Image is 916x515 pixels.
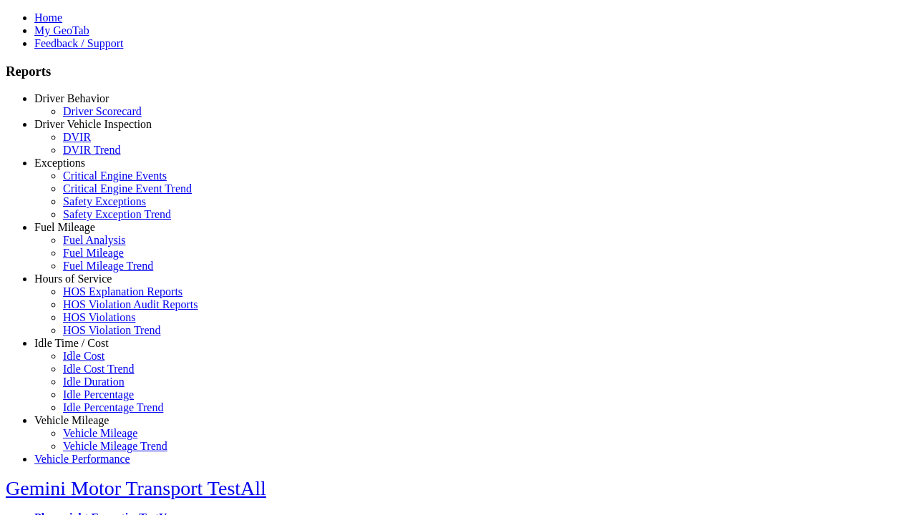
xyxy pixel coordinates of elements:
[34,337,109,349] a: Idle Time / Cost
[63,311,135,323] a: HOS Violations
[63,131,91,143] a: DVIR
[63,234,126,246] a: Fuel Analysis
[63,440,167,452] a: Vehicle Mileage Trend
[6,64,910,79] h3: Reports
[63,247,124,259] a: Fuel Mileage
[63,388,134,401] a: Idle Percentage
[63,144,120,156] a: DVIR Trend
[34,24,89,36] a: My GeoTab
[63,285,182,298] a: HOS Explanation Reports
[6,477,266,499] a: Gemini Motor Transport TestAll
[63,182,192,195] a: Critical Engine Event Trend
[63,260,153,272] a: Fuel Mileage Trend
[34,92,109,104] a: Driver Behavior
[34,273,112,285] a: Hours of Service
[34,453,130,465] a: Vehicle Performance
[34,11,62,24] a: Home
[63,376,125,388] a: Idle Duration
[63,363,135,375] a: Idle Cost Trend
[34,157,85,169] a: Exceptions
[63,427,137,439] a: Vehicle Mileage
[63,195,146,207] a: Safety Exceptions
[63,324,161,336] a: HOS Violation Trend
[63,208,171,220] a: Safety Exception Trend
[63,298,198,310] a: HOS Violation Audit Reports
[63,401,163,413] a: Idle Percentage Trend
[34,221,95,233] a: Fuel Mileage
[34,37,123,49] a: Feedback / Support
[63,105,142,117] a: Driver Scorecard
[34,414,109,426] a: Vehicle Mileage
[34,118,152,130] a: Driver Vehicle Inspection
[63,350,104,362] a: Idle Cost
[63,170,167,182] a: Critical Engine Events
